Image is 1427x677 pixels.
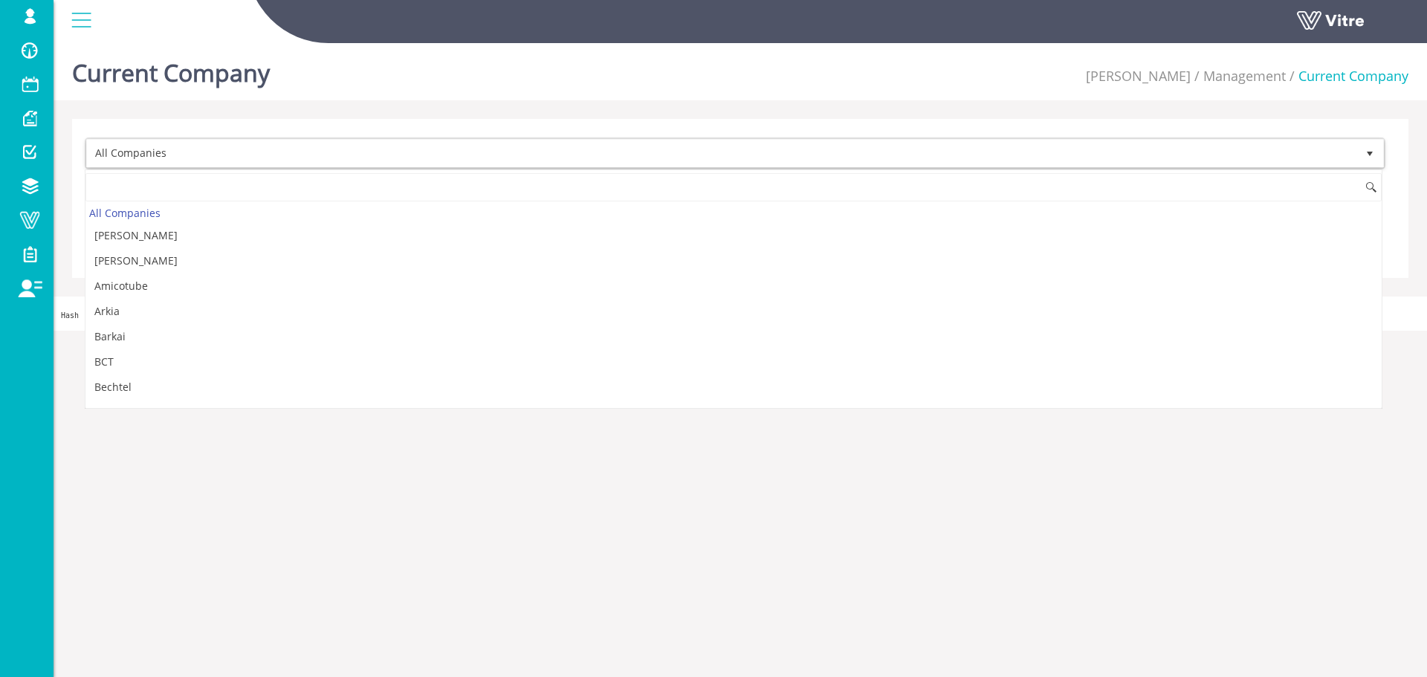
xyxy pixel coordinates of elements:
a: [PERSON_NAME] [1086,67,1191,85]
li: BOI [85,400,1382,425]
h1: Current Company [72,37,270,100]
li: Management [1191,67,1286,86]
div: All Companies [85,203,1382,223]
span: Hash 'aa88b29' Date '[DATE] 11:59:40 +0000' Branch 'Production' [61,311,343,320]
li: [PERSON_NAME] [85,223,1382,248]
li: Amicotube [85,273,1382,299]
li: Arkia [85,299,1382,324]
span: All Companies [87,140,1356,166]
li: Current Company [1286,67,1408,86]
li: Bechtel [85,375,1382,400]
li: Barkai [85,324,1382,349]
li: BCT [85,349,1382,375]
span: select [1356,140,1383,167]
li: [PERSON_NAME] [85,248,1382,273]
